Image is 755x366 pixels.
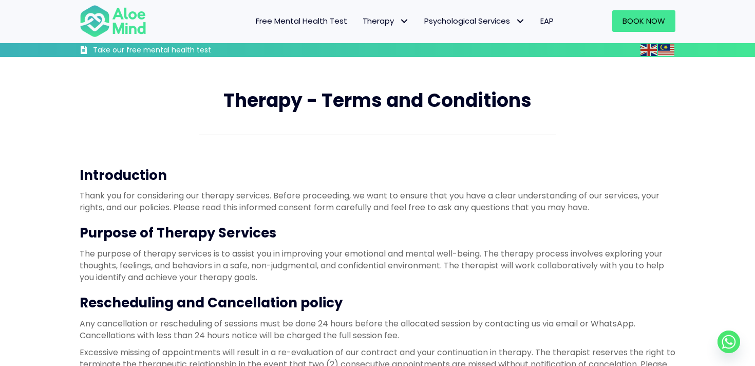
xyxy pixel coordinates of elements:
nav: Menu [160,10,561,32]
h3: Purpose of Therapy Services [80,224,675,242]
span: Psychological Services: submenu [513,14,527,29]
img: en [640,44,657,56]
span: Therapy: submenu [397,14,411,29]
span: Therapy [363,15,409,26]
a: Whatsapp [718,331,740,353]
span: Psychological Services [424,15,525,26]
a: English [640,44,658,56]
p: Thank you for considering our therapy services. Before proceeding, we want to ensure that you hav... [80,190,675,213]
a: Book Now [612,10,675,32]
span: EAP [540,15,554,26]
span: Therapy - Terms and Conditions [223,87,532,114]
a: Psychological ServicesPsychological Services: submenu [417,10,533,32]
img: ms [658,44,674,56]
span: Book Now [622,15,665,26]
p: Any cancellation or rescheduling of sessions must be done 24 hours before the allocated session b... [80,318,675,341]
h3: Rescheduling and Cancellation policy [80,294,675,312]
a: EAP [533,10,561,32]
p: The purpose of therapy services is to assist you in improving your emotional and mental well-bein... [80,248,675,284]
h3: Introduction [80,166,675,185]
a: Take our free mental health test [80,45,266,57]
a: Free Mental Health Test [248,10,355,32]
a: Malay [658,44,675,56]
img: Aloe mind Logo [80,4,146,38]
span: Free Mental Health Test [256,15,347,26]
a: TherapyTherapy: submenu [355,10,417,32]
h3: Take our free mental health test [93,45,266,56]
